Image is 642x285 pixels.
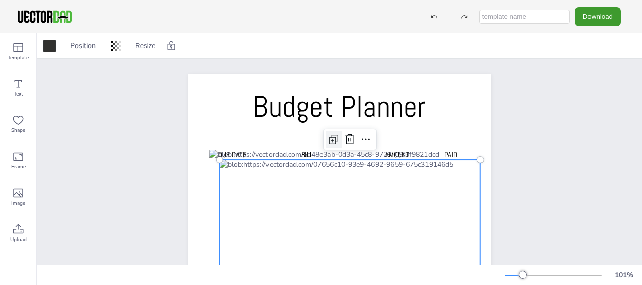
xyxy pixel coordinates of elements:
[385,150,409,160] span: AMOUNT
[11,199,25,207] span: Image
[479,10,570,24] input: template name
[68,41,98,51] span: Position
[253,87,426,125] span: Budget Planner
[14,90,23,98] span: Text
[10,235,27,244] span: Upload
[8,54,29,62] span: Template
[16,9,73,24] img: VectorDad-1.png
[612,270,636,280] div: 101 %
[131,38,160,54] button: Resize
[301,150,313,160] span: BILL
[444,150,457,160] span: PAID
[575,7,621,26] button: Download
[11,126,25,134] span: Shape
[11,163,26,171] span: Frame
[218,150,246,160] span: Due Date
